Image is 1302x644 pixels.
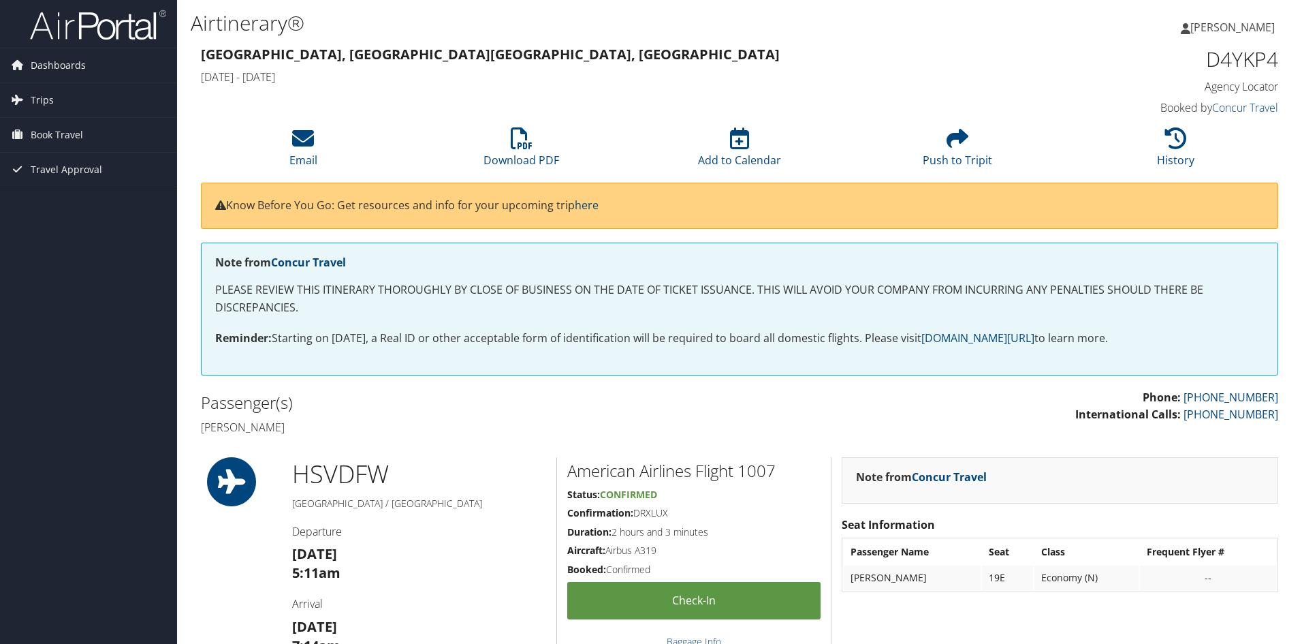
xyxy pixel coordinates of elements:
h4: Agency Locator [1024,79,1278,94]
span: [PERSON_NAME] [1190,20,1275,35]
span: Book Travel [31,118,83,152]
strong: International Calls: [1075,407,1181,422]
td: Economy (N) [1034,566,1139,590]
th: Passenger Name [844,540,981,564]
th: Class [1034,540,1139,564]
strong: Confirmation: [567,506,633,519]
th: Frequent Flyer # [1140,540,1276,564]
h4: [PERSON_NAME] [201,420,729,435]
h1: Airtinerary® [191,9,923,37]
strong: Note from [856,470,987,485]
strong: Booked: [567,563,606,576]
strong: [DATE] [292,545,337,563]
img: airportal-logo.png [30,9,166,41]
strong: Reminder: [215,331,272,346]
strong: Phone: [1143,390,1181,405]
h2: Passenger(s) [201,391,729,414]
a: Concur Travel [271,255,346,270]
span: Travel Approval [31,153,102,187]
strong: Status: [567,488,600,501]
a: Email [289,135,317,168]
a: [DOMAIN_NAME][URL] [921,331,1034,346]
span: Trips [31,83,54,117]
h2: American Airlines Flight 1007 [567,459,821,482]
td: [PERSON_NAME] [844,566,981,590]
h4: [DATE] - [DATE] [201,70,1004,85]
strong: Aircraft: [567,544,605,557]
a: Concur Travel [912,470,987,485]
strong: 5:11am [292,564,340,582]
h1: D4YKP4 [1024,45,1278,74]
h5: Confirmed [567,563,821,577]
strong: [GEOGRAPHIC_DATA], [GEOGRAPHIC_DATA] [GEOGRAPHIC_DATA], [GEOGRAPHIC_DATA] [201,45,780,63]
strong: [DATE] [292,617,337,636]
h5: [GEOGRAPHIC_DATA] / [GEOGRAPHIC_DATA] [292,497,546,510]
a: [PHONE_NUMBER] [1184,390,1278,405]
h4: Departure [292,524,546,539]
a: Concur Travel [1212,100,1278,115]
span: Confirmed [600,488,657,501]
th: Seat [982,540,1032,564]
h5: 2 hours and 3 minutes [567,525,821,539]
h4: Booked by [1024,100,1278,115]
strong: Seat Information [842,517,935,532]
a: Download PDF [483,135,559,168]
h1: HSV DFW [292,457,546,491]
strong: Note from [215,255,346,270]
a: [PERSON_NAME] [1181,7,1288,48]
a: History [1157,135,1194,168]
h5: DRXLUX [567,506,821,520]
p: PLEASE REVIEW THIS ITINERARY THOROUGHLY BY CLOSE OF BUSINESS ON THE DATE OF TICKET ISSUANCE. THIS... [215,281,1264,316]
p: Starting on [DATE], a Real ID or other acceptable form of identification will be required to boar... [215,330,1264,348]
a: Push to Tripit [923,135,992,168]
a: [PHONE_NUMBER] [1184,407,1278,422]
a: Check-in [567,582,821,619]
h4: Arrival [292,596,546,611]
a: here [575,198,599,213]
div: -- [1147,572,1269,584]
td: 19E [982,566,1032,590]
strong: Duration: [567,525,612,538]
h5: Airbus A319 [567,544,821,557]
p: Know Before You Go: Get resources and info for your upcoming trip [215,197,1264,215]
a: Add to Calendar [698,135,781,168]
span: Dashboards [31,48,86,82]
